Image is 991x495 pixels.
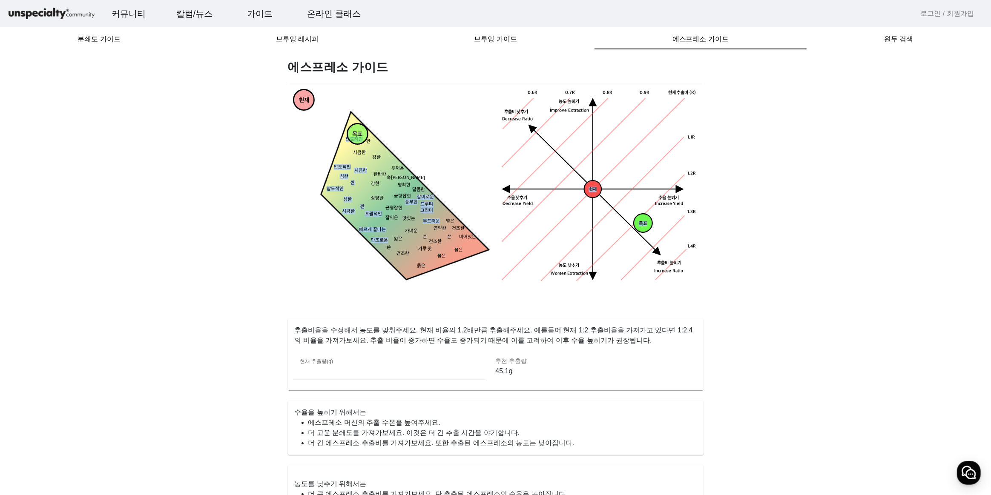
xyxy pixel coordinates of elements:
[56,270,110,291] a: 대화
[308,418,697,428] li: 에스프레소 머신의 추출 수온을 높여주세요.
[417,263,425,269] tspan: 묽은
[668,90,695,95] tspan: 현재 추출비 (R)
[343,197,352,203] tspan: 심한
[360,204,364,210] tspan: 짠
[339,174,348,180] tspan: 심한
[385,205,402,211] tspan: 균형잡힌
[78,36,120,43] span: 분쇄도 가이드
[420,202,433,207] tspan: 프루티
[365,212,382,217] tspan: 포괄적인
[429,239,442,245] tspan: 건조한
[550,108,589,114] tspan: Improve Extraction
[447,234,451,240] tspan: 쓴
[132,283,142,289] span: 설정
[445,219,454,224] tspan: 옅은
[504,109,528,114] tspan: 추출비 낮추기
[371,181,379,187] tspan: 강한
[412,187,425,193] tspan: 달콤한
[342,209,355,215] tspan: 시큼한
[507,195,527,200] tspan: 수율 낮추기
[459,234,476,240] tspan: 비어있는
[373,172,386,177] tspan: 탄탄한
[503,201,533,207] tspan: Decrease Yield
[418,246,432,252] tspan: 가루 맛
[687,134,695,140] tspan: 1.1R
[387,175,425,181] tspan: 속[PERSON_NAME]
[346,137,363,142] tspan: 압도적인
[502,116,533,122] tspan: Decrease Ratio
[394,237,402,242] tspan: 얇은
[559,99,579,105] tspan: 농도 높히기
[559,263,579,269] tspan: 농도 낮추기
[402,216,415,222] tspan: 맛있는
[657,260,681,266] tspan: 추출비 높히기
[452,226,465,232] tspan: 건조한
[372,155,381,160] tspan: 강한
[366,139,371,145] tspan: 짠
[602,90,612,95] tspan: 0.8R
[884,36,913,43] span: 원두 검색
[437,254,446,259] tspan: 묽은
[405,228,417,234] tspan: 가벼운
[326,186,343,192] tspan: 압도적인
[353,150,366,155] tspan: 시큼한
[385,215,398,220] tspan: 잘익은
[565,90,575,95] tspan: 0.7R
[110,270,164,291] a: 설정
[423,234,427,240] tspan: 쓴
[387,245,391,251] tspan: 쓴
[299,97,309,104] tspan: 현재
[300,359,333,364] mat-label: 현재 추출량(g)
[7,6,96,21] img: logo
[352,131,362,138] tspan: 목표
[687,244,695,249] tspan: 1.4R
[454,247,462,253] tspan: 묽은
[350,180,355,186] tspan: 짠
[354,168,367,174] tspan: 시큼한
[417,195,434,200] tspan: 감미로운
[308,438,697,448] li: 더 긴 에스프레소 추출비를 가져가보세요. 또한 추출된 에스프레소의 농도는 낮아집니다.
[169,2,220,25] a: 칼럼/뉴스
[420,208,433,213] tspan: 크리미
[528,90,537,95] tspan: 0.6R
[640,90,649,95] tspan: 0.9R
[496,366,688,376] p: 45.1g
[240,2,279,25] a: 가이드
[288,60,704,75] h1: 에스프레소 가이드
[295,479,367,489] mat-card-title: 농도를 낮추기 위해서는
[474,36,517,43] span: 브루잉 가이드
[371,196,384,201] tspan: 상당한
[333,164,350,170] tspan: 압도적인
[658,195,679,200] tspan: 수율 높히기
[300,2,368,25] a: 온라인 클래스
[672,36,729,43] span: 에스프레소 가이드
[396,251,409,257] tspan: 건조한
[687,209,695,215] tspan: 1.3R
[276,36,319,43] span: 브루잉 레시피
[308,428,697,438] li: 더 고운 분쇄도를 가져가보세요. 이것은 더 긴 추출 시간을 야기합니다.
[405,199,417,205] tspan: 풍부한
[655,201,683,207] tspan: Increase Yield
[78,283,88,290] span: 대화
[359,227,386,232] tspan: 빠르게 끝나는
[105,2,152,25] a: 커뮤니티
[394,193,411,199] tspan: 균형잡힌
[371,238,388,243] tspan: 단조로운
[654,268,683,274] tspan: Increase Ratio
[295,407,367,418] mat-card-title: 수율을 높히기 위해서는
[27,283,32,289] span: 홈
[589,187,596,192] tspan: 현재
[423,219,440,224] tspan: 부드러운
[288,318,704,346] p: 추출비율을 수정해서 농도를 맞춰주세요. 현재 비율의 1.2배만큼 추출해주세요. 예를들어 현재 1:2 추출비율을 가져가고 있다면 1:2.4 의 비율을 가져가보세요. 추출 비율이...
[391,166,404,171] tspan: 두꺼운
[550,271,588,277] tspan: Worsen Extraction
[434,226,446,232] tspan: 연약한
[397,183,410,188] tspan: 명확한
[3,270,56,291] a: 홈
[639,220,647,226] tspan: 목표
[687,171,695,177] tspan: 1.2R
[921,9,974,19] a: 로그인 / 회원가입
[496,358,527,364] mat-label: 추천 추출량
